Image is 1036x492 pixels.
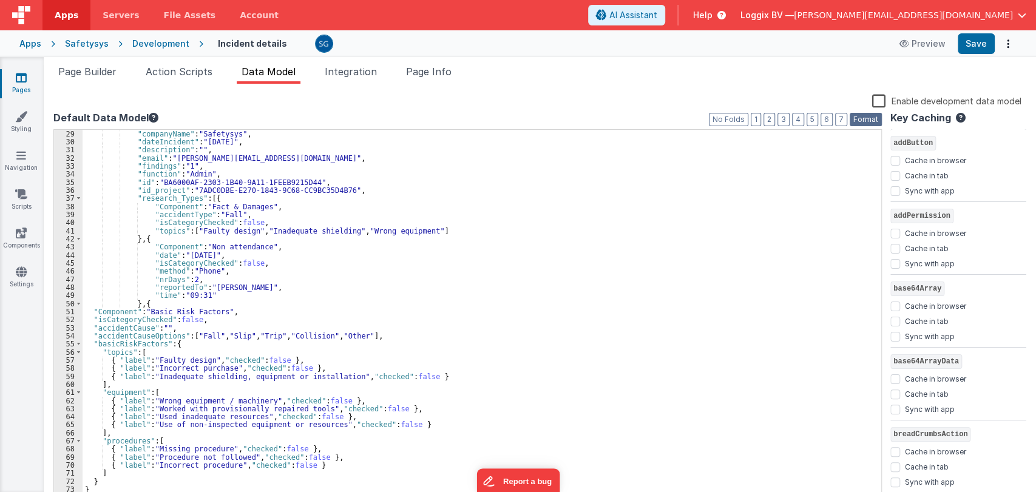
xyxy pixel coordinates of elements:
[54,162,83,170] div: 33
[890,113,951,124] h4: Key Caching
[54,420,83,428] div: 65
[54,267,83,275] div: 46
[54,235,83,243] div: 42
[54,130,83,138] div: 29
[609,9,657,21] span: AI Assistant
[58,66,117,78] span: Page Builder
[19,38,41,50] div: Apps
[821,113,833,126] button: 6
[890,136,936,150] span: addButton
[54,138,83,146] div: 30
[54,397,83,405] div: 62
[850,113,882,126] button: Format
[905,153,966,166] label: Cache in browser
[693,9,713,21] span: Help
[54,315,83,323] div: 52
[54,461,83,469] div: 70
[54,251,83,259] div: 44
[54,203,83,211] div: 38
[54,275,83,283] div: 47
[905,460,949,472] label: Cache in tab
[905,226,966,238] label: Cache in browser
[406,66,452,78] span: Page Info
[54,348,83,356] div: 56
[54,146,83,153] div: 31
[905,299,966,311] label: Cache in browser
[835,113,847,126] button: 7
[905,257,955,269] label: Sync with app
[54,388,83,396] div: 61
[164,9,216,21] span: File Assets
[905,372,966,384] label: Cache in browser
[54,218,83,226] div: 40
[146,66,212,78] span: Action Scripts
[54,356,83,364] div: 57
[132,38,189,50] div: Development
[54,332,83,340] div: 54
[54,194,83,202] div: 37
[905,314,949,326] label: Cache in tab
[890,281,944,296] span: base64Array
[54,437,83,445] div: 67
[54,186,83,194] div: 36
[54,413,83,420] div: 64
[103,9,139,21] span: Servers
[588,5,665,25] button: AI Assistant
[54,283,83,291] div: 48
[53,110,158,125] button: Default Data Model
[740,9,1026,21] button: Loggix BV — [PERSON_NAME][EMAIL_ADDRESS][DOMAIN_NAME]
[54,300,83,308] div: 50
[218,39,287,48] h4: Incident details
[54,324,83,332] div: 53
[54,469,83,477] div: 71
[905,387,949,399] label: Cache in tab
[54,445,83,453] div: 68
[740,9,794,21] span: Loggix BV —
[316,35,333,52] img: 385c22c1e7ebf23f884cbf6fb2c72b80
[325,66,377,78] span: Integration
[958,33,995,54] button: Save
[709,113,748,126] button: No Folds
[54,340,83,348] div: 55
[54,243,83,251] div: 43
[54,477,83,485] div: 72
[54,429,83,437] div: 66
[807,113,818,126] button: 5
[794,9,1013,21] span: [PERSON_NAME][EMAIL_ADDRESS][DOMAIN_NAME]
[872,93,1021,107] label: Enable development data model
[892,34,953,53] button: Preview
[905,329,955,342] label: Sync with app
[54,453,83,461] div: 69
[763,113,775,126] button: 2
[905,445,966,457] label: Cache in browser
[890,354,962,369] span: base64ArrayData
[54,259,83,267] div: 45
[890,209,953,223] span: addPermission
[905,241,949,254] label: Cache in tab
[890,427,970,442] span: breadCrumbsAction
[751,113,761,126] button: 1
[905,402,955,414] label: Sync with app
[54,364,83,372] div: 58
[54,291,83,299] div: 49
[54,405,83,413] div: 63
[242,66,296,78] span: Data Model
[54,211,83,218] div: 39
[1000,35,1017,52] button: Options
[55,9,78,21] span: Apps
[54,178,83,186] div: 35
[905,475,955,487] label: Sync with app
[54,227,83,235] div: 41
[777,113,790,126] button: 3
[905,169,949,181] label: Cache in tab
[54,372,83,380] div: 59
[792,113,804,126] button: 4
[905,184,955,196] label: Sync with app
[54,308,83,315] div: 51
[54,380,83,388] div: 60
[65,38,109,50] div: Safetysys
[54,154,83,162] div: 32
[54,170,83,178] div: 34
